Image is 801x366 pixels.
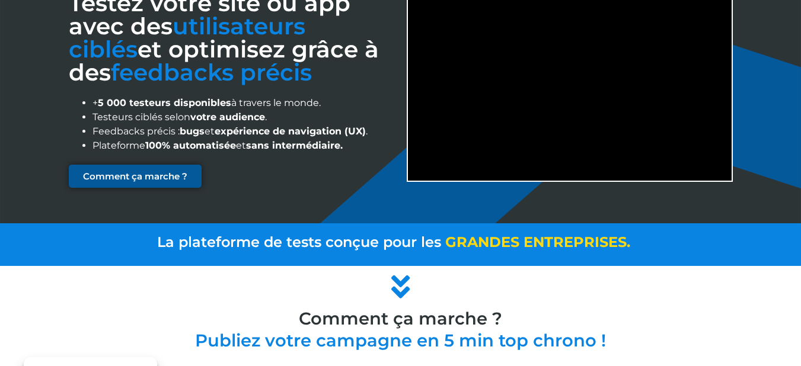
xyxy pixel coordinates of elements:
[145,140,236,151] strong: 100% automatisée
[92,110,395,124] li: Testeurs ciblés selon .
[92,124,395,139] li: Feedbacks précis : et .
[157,233,441,251] span: La plateforme de tests conçue pour les
[63,332,739,349] h2: Publiez votre campagne en 5 min top chrono !
[92,96,395,110] li: + à travers le monde.
[83,172,187,181] span: Comment ça marche ?
[111,58,312,86] span: feedbacks précis
[63,310,739,327] h3: Comment ça marche ?
[180,126,205,137] strong: bugs
[215,126,366,137] strong: expérience de navigation (UX)
[63,234,739,251] a: La plateforme de tests conçue pour les grandesentreprises.
[69,165,202,188] a: Comment ça marche ?
[190,111,265,123] strong: votre audience
[98,97,231,108] strong: 5 000 testeurs disponibles
[92,139,395,153] li: Plateforme et
[246,140,343,151] strong: sans intermédiaire.
[69,12,305,63] span: utilisateurs ciblés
